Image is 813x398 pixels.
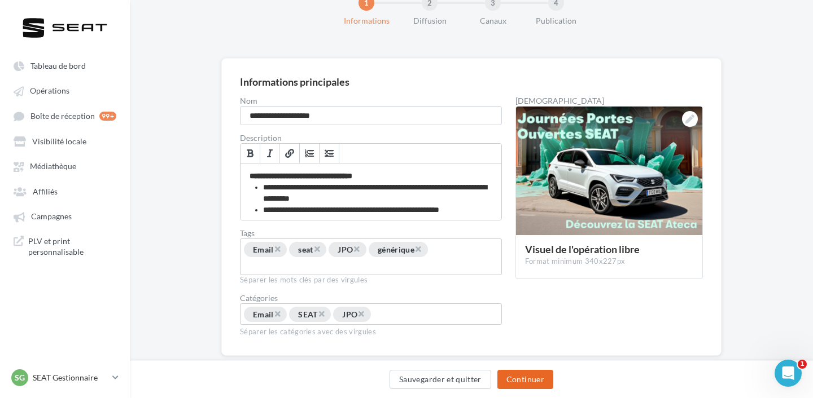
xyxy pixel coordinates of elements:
a: Boîte de réception 99+ [7,105,123,126]
a: PLV et print personnalisable [7,231,123,262]
div: Format minimum 340x227px [525,257,693,267]
p: SEAT Gestionnaire [33,372,108,383]
label: Description [240,134,502,142]
div: Canaux [457,15,529,26]
div: [DEMOGRAPHIC_DATA] [515,97,703,105]
a: Campagnes [7,206,123,226]
a: Insérer/Supprimer une liste à puces [320,144,339,163]
span: × [313,244,320,254]
div: Permet aux affiliés de trouver l'opération libre plus facilement [240,238,502,275]
span: × [318,308,325,319]
div: Séparer les catégories avec des virgules [240,325,502,337]
span: Visibilité locale [32,136,86,146]
div: Catégories [240,294,502,302]
span: × [414,244,421,254]
label: Tags [240,229,502,237]
span: Opérations [30,86,69,96]
span: SEAT [298,309,317,319]
span: × [357,308,364,319]
a: Médiathèque [7,156,123,176]
input: Permet aux affiliés de trouver l'opération libre plus facilement [243,259,327,272]
input: Choisissez une catégorie [372,308,456,321]
span: PLV et print personnalisable [28,236,116,258]
span: seat [298,245,313,254]
span: JPO [342,309,357,319]
span: JPO [338,245,353,254]
span: Affiliés [33,187,58,196]
div: Visuel de l'opération libre [525,244,693,254]
span: Boîte de réception [30,111,95,121]
span: Tableau de bord [30,61,86,70]
a: SG SEAT Gestionnaire [9,367,121,388]
div: Diffusion [394,15,466,26]
a: Italique (⌘+I) [260,144,280,163]
div: Informations principales [240,77,349,87]
label: Nom [240,97,502,105]
span: × [353,244,360,254]
a: Lien [280,144,300,163]
div: Choisissez une catégorie [240,303,502,325]
span: × [274,308,281,319]
a: Opérations [7,80,123,100]
span: Campagnes [31,212,72,222]
span: Médiathèque [30,162,76,171]
div: Séparer les mots clés par des virgules [240,275,502,285]
span: 1 [798,360,807,369]
span: Email [253,245,274,254]
iframe: Intercom live chat [775,360,802,387]
span: × [274,244,281,254]
a: Gras (⌘+B) [241,144,260,163]
button: Continuer [497,370,553,389]
div: Informations [330,15,403,26]
a: Visibilité locale [7,131,123,151]
div: Publication [520,15,592,26]
span: générique [378,245,414,254]
a: Tableau de bord [7,55,123,76]
div: Permet de préciser les enjeux de la campagne à vos affiliés [241,163,501,220]
a: Affiliés [7,181,123,201]
a: Insérer/Supprimer une liste numérotée [300,144,320,163]
span: Email [253,309,274,319]
span: SG [15,372,25,383]
button: Sauvegarder et quitter [390,370,491,389]
div: 99+ [99,112,116,121]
